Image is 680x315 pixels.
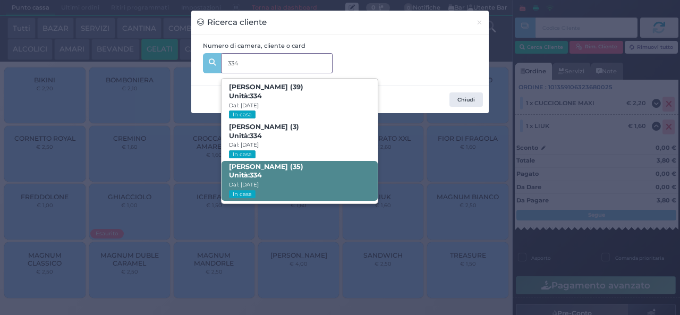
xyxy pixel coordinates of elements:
[229,181,259,188] small: Dal: [DATE]
[250,92,262,100] strong: 334
[229,150,255,158] small: In casa
[229,102,259,109] small: Dal: [DATE]
[229,110,255,118] small: In casa
[203,41,305,50] label: Numero di camera, cliente o card
[229,190,255,198] small: In casa
[470,11,489,35] button: Chiudi
[229,141,259,148] small: Dal: [DATE]
[197,16,267,29] h3: Ricerca cliente
[229,83,303,100] b: [PERSON_NAME] (39)
[250,171,262,179] strong: 334
[229,171,262,180] span: Unità:
[229,163,303,180] b: [PERSON_NAME] (35)
[476,16,483,28] span: ×
[449,92,483,107] button: Chiudi
[250,132,262,140] strong: 334
[229,123,299,140] b: [PERSON_NAME] (3)
[229,92,262,101] span: Unità:
[221,53,333,73] input: Es. 'Mario Rossi', '220' o '108123234234'
[229,132,262,141] span: Unità:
